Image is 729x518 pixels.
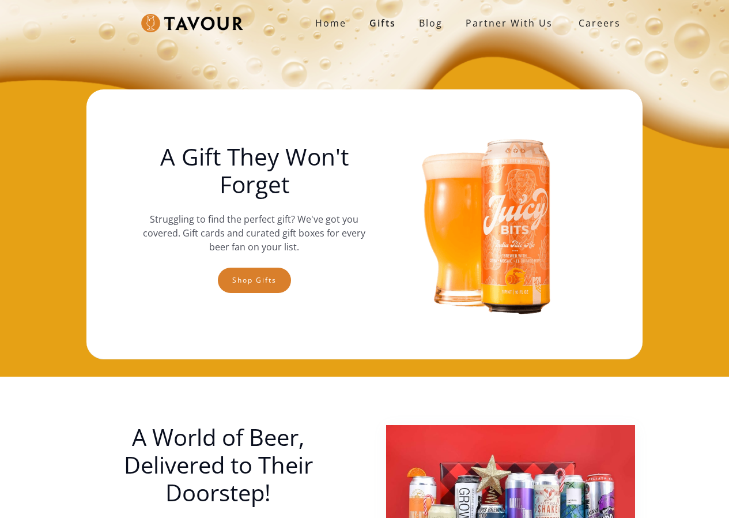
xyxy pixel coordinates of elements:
a: Home [304,12,358,35]
strong: Careers [579,12,621,35]
a: Careers [564,7,629,39]
a: partner with us [454,12,564,35]
h1: A World of Beer, Delivered to Their Doorstep! [94,423,343,506]
p: Struggling to find the perfect gift? We've got you covered. Gift cards and curated gift boxes for... [134,212,374,254]
h1: A Gift They Won't Forget [134,143,374,198]
strong: Home [315,17,346,29]
a: Gifts [358,12,407,35]
a: Shop gifts [218,268,291,293]
a: Blog [407,12,454,35]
